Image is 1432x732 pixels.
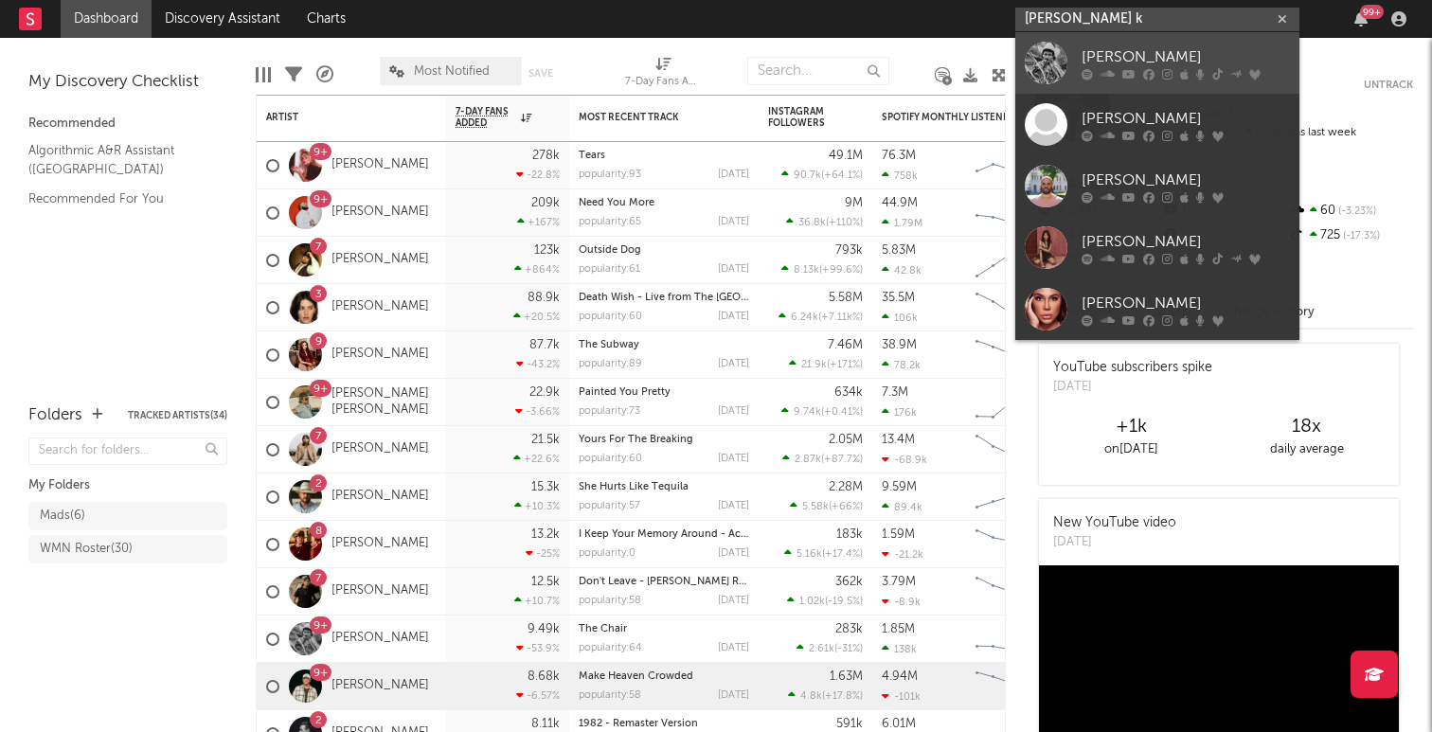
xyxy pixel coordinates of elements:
div: ( ) [779,311,863,323]
div: popularity: 93 [579,170,641,180]
span: +87.7 % [824,455,860,465]
svg: Chart title [967,521,1052,568]
div: ( ) [784,547,863,560]
div: YouTube subscribers spike [1053,358,1212,378]
div: 8.11k [531,718,560,730]
span: +99.6 % [822,265,860,276]
svg: Chart title [967,663,1052,710]
div: Make Heaven Crowded [579,671,749,682]
div: 591k [836,718,863,730]
div: Need You More [579,198,749,208]
div: 278k [532,150,560,162]
div: -25 % [526,547,560,560]
div: 9.59M [882,481,917,493]
div: [DATE] [1053,378,1212,397]
div: ( ) [787,595,863,607]
div: 89.4k [882,501,922,513]
div: popularity: 73 [579,406,640,417]
div: 106k [882,312,918,324]
a: Algorithmic A&R Assistant ([GEOGRAPHIC_DATA]) [28,140,208,179]
div: daily average [1219,438,1394,461]
span: 7-Day Fans Added [456,106,516,129]
div: 123k [534,244,560,257]
div: +864 % [514,263,560,276]
span: +64.1 % [824,170,860,181]
div: 18 x [1219,416,1394,438]
div: New YouTube video [1053,513,1176,533]
a: [PERSON_NAME] [1015,155,1299,217]
div: [PERSON_NAME] [1082,169,1290,191]
div: Recommended [28,113,227,135]
span: Most Notified [414,65,490,78]
span: +17.8 % [825,691,860,702]
a: 1982 - Remaster Version [579,719,698,729]
div: My Folders [28,474,227,497]
span: +17.4 % [825,549,860,560]
span: 6.24k [791,312,818,323]
div: ( ) [789,358,863,370]
div: 7-Day Fans Added (7-Day Fans Added) [625,47,701,102]
div: 15.3k [531,481,560,493]
div: The Chair [579,624,749,634]
div: ( ) [786,216,863,228]
div: 8.68k [528,670,560,683]
div: ( ) [781,405,863,418]
div: 7.3M [882,386,908,399]
div: popularity: 58 [579,690,641,701]
a: Don't Leave - [PERSON_NAME] Remix [579,577,762,587]
a: [PERSON_NAME] [331,489,429,505]
a: Need You More [579,198,654,208]
div: popularity: 60 [579,312,642,322]
div: ( ) [782,453,863,465]
a: Death Wish - Live from The [GEOGRAPHIC_DATA] [579,293,823,303]
span: 9.74k [794,407,821,418]
div: [DATE] [718,217,749,227]
div: 60 [1287,199,1413,223]
div: +167 % [517,216,560,228]
div: popularity: 57 [579,501,640,511]
div: 9.49k [528,623,560,635]
a: [PERSON_NAME] [331,347,429,363]
div: 49.1M [829,150,863,162]
div: +10.3 % [514,500,560,512]
div: Instagram Followers [768,106,834,129]
div: 35.5M [882,292,915,304]
div: popularity: 61 [579,264,640,275]
span: -19.5 % [828,597,860,607]
a: Mads(6) [28,502,227,530]
div: 758k [882,170,918,182]
div: -3.66 % [515,405,560,418]
div: Edit Columns [256,47,271,102]
div: 7.46M [828,339,863,351]
div: [DATE] [718,501,749,511]
a: [PERSON_NAME] [331,205,429,221]
span: +66 % [832,502,860,512]
div: [PERSON_NAME] [1082,230,1290,253]
button: 99+ [1354,11,1368,27]
span: 2.61k [809,644,834,654]
svg: Chart title [967,284,1052,331]
a: Make Heaven Crowded [579,671,693,682]
span: 4.8k [800,691,822,702]
span: +7.11k % [821,312,860,323]
div: 176k [882,406,917,419]
div: 87.7k [529,339,560,351]
div: -101k [882,690,921,703]
div: 22.9k [529,386,560,399]
div: ( ) [788,689,863,702]
a: [PERSON_NAME] [1015,32,1299,94]
div: Mads ( 6 ) [40,505,85,527]
div: 209k [531,197,560,209]
div: 2.05M [829,434,863,446]
div: popularity: 89 [579,359,642,369]
a: Tears [579,151,605,161]
svg: Chart title [967,426,1052,473]
span: 36.8k [798,218,826,228]
div: -6.57 % [516,689,560,702]
div: 21.5k [531,434,560,446]
div: Most Recent Track [579,112,721,123]
div: -53.9 % [516,642,560,654]
div: 76.3M [882,150,916,162]
input: Search... [747,57,889,85]
div: 1.63M [830,670,863,683]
